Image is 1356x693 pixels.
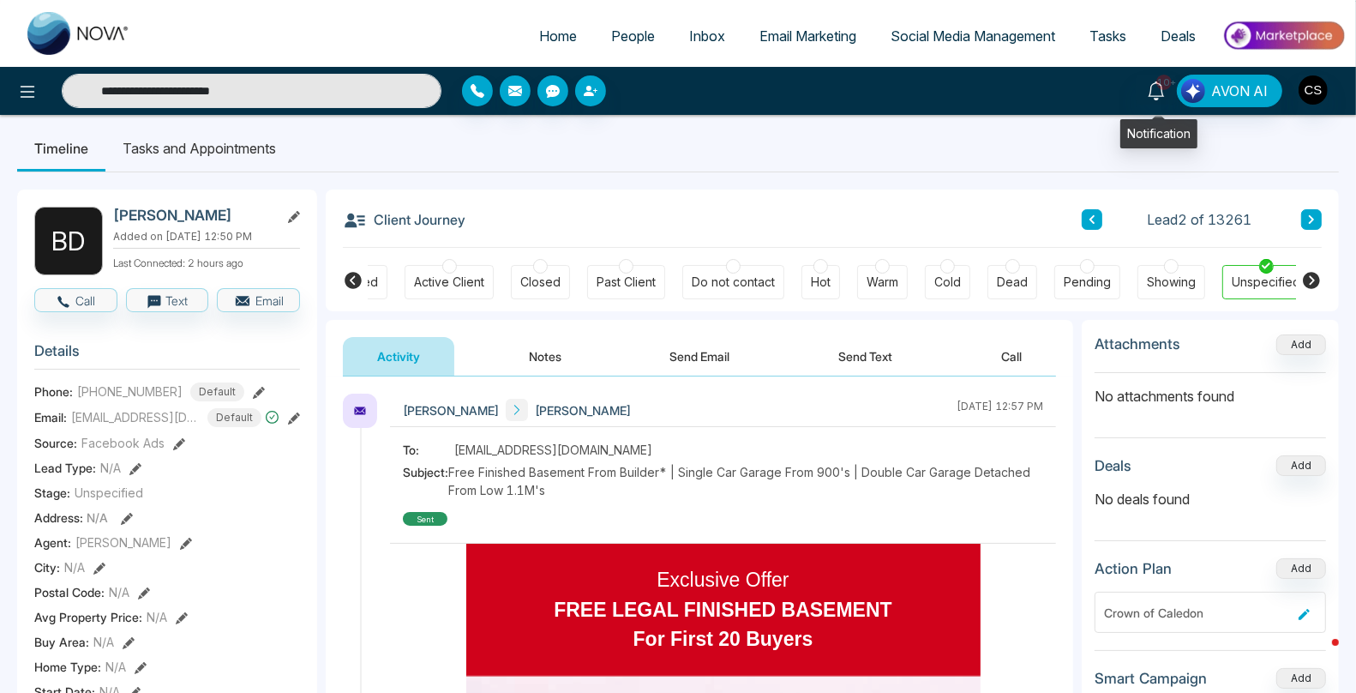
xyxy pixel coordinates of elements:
div: Do not contact [692,274,775,291]
p: Added on [DATE] 12:50 PM [113,229,300,244]
span: Default [207,408,261,427]
span: [PERSON_NAME] [75,533,171,551]
a: Home [522,20,594,52]
span: People [611,27,655,45]
div: Pending [1064,274,1111,291]
span: Home [539,27,577,45]
li: Tasks and Appointments [105,125,293,172]
div: Showing [1147,274,1196,291]
button: Add [1276,558,1326,579]
button: Email [217,288,300,312]
span: Tasks [1089,27,1126,45]
a: People [594,20,672,52]
a: Social Media Management [873,20,1072,52]
span: Avg Property Price : [34,608,142,626]
div: Past Client [597,274,656,291]
span: N/A [147,608,167,626]
div: Unspecified [1232,274,1300,291]
div: Notification [1120,119,1197,148]
button: Activity [343,337,454,376]
span: Lead Type: [34,459,96,477]
a: Tasks [1072,20,1143,52]
span: Agent: [34,533,71,551]
a: Deals [1143,20,1213,52]
span: Buy Area : [34,633,89,651]
span: Source: [34,434,77,452]
span: [PERSON_NAME] [535,401,631,419]
span: Phone: [34,383,73,401]
div: Cold [934,274,961,291]
img: Lead Flow [1181,79,1205,103]
div: Closed [520,274,561,291]
span: Stage: [34,484,70,502]
a: 10+ [1136,75,1177,105]
span: Unspecified [75,484,143,502]
span: Deals [1161,27,1196,45]
h3: Client Journey [343,207,465,232]
button: Add [1276,334,1326,355]
button: Send Email [636,337,765,376]
span: N/A [100,459,121,477]
span: N/A [64,558,85,576]
h3: Deals [1095,457,1131,474]
button: Send Text [804,337,927,376]
span: Address: [34,509,108,527]
span: Lead 2 of 13261 [1148,209,1252,230]
iframe: Intercom live chat [1298,635,1339,676]
button: Notes [495,337,596,376]
span: N/A [93,633,114,651]
img: Nova CRM Logo [27,12,130,55]
span: Postal Code : [34,583,105,601]
p: No deals found [1095,489,1326,509]
p: No attachments found [1095,373,1326,407]
span: Subject: [403,463,448,499]
span: N/A [109,583,129,601]
p: Last Connected: 2 hours ago [113,252,300,271]
img: User Avatar [1299,75,1328,105]
img: Market-place.gif [1221,16,1346,55]
div: B D [34,207,103,275]
span: [EMAIL_ADDRESS][DOMAIN_NAME] [454,441,652,459]
div: Active Client [414,274,484,291]
span: To: [403,441,454,459]
span: Social Media Management [891,27,1055,45]
span: [EMAIL_ADDRESS][DOMAIN_NAME] [71,408,200,426]
button: Call [967,337,1056,376]
span: Email Marketing [759,27,856,45]
h3: Attachments [1095,335,1180,353]
span: 10+ [1156,75,1172,90]
div: sent [403,512,447,526]
div: Dead [997,274,1028,291]
span: N/A [87,510,108,525]
li: Timeline [17,125,105,172]
div: Hot [811,274,831,291]
div: [DATE] 12:57 PM [957,399,1043,421]
button: Text [126,288,209,312]
span: Inbox [689,27,725,45]
span: City : [34,558,60,576]
button: Add [1276,455,1326,476]
a: Email Marketing [742,20,873,52]
span: N/A [105,658,126,676]
button: Add [1276,668,1326,689]
span: Facebook Ads [81,434,165,452]
button: AVON AI [1177,75,1282,107]
span: Home Type : [34,658,101,676]
button: Call [34,288,117,312]
h3: Action Plan [1095,560,1172,577]
h3: Details [34,342,300,369]
div: Crown of Caledon [1104,604,1292,622]
span: [PERSON_NAME] [403,401,499,419]
span: [PHONE_NUMBER] [77,383,183,401]
span: Default [190,383,244,401]
span: AVON AI [1211,81,1268,101]
a: Inbox [672,20,742,52]
h3: Smart Campaign [1095,670,1207,687]
span: Email: [34,408,67,426]
h2: [PERSON_NAME] [113,207,273,224]
div: Warm [867,274,898,291]
span: Free Finished Basement From Builder* | Single Car Garage From 900's | Double Car Garage Detached ... [448,463,1043,499]
span: Add [1276,336,1326,351]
